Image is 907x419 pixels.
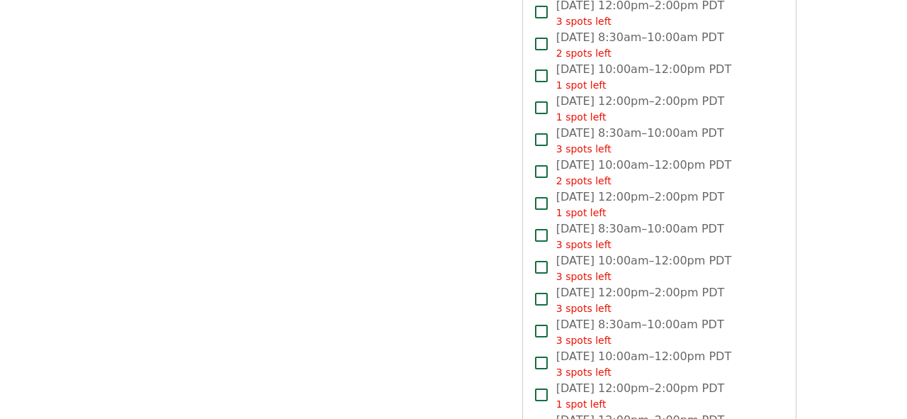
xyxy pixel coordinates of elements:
span: [DATE] 12:00pm–2:00pm PDT [556,284,725,316]
span: [DATE] 10:00am–12:00pm PDT [556,61,731,93]
span: [DATE] 8:30am–10:00am PDT [556,220,724,252]
span: [DATE] 10:00am–12:00pm PDT [556,157,731,189]
span: 3 spots left [556,143,612,155]
span: [DATE] 10:00am–12:00pm PDT [556,348,731,380]
span: [DATE] 8:30am–10:00am PDT [556,316,724,348]
span: 1 spot left [556,207,607,218]
span: 3 spots left [556,367,612,378]
span: 1 spot left [556,79,607,91]
span: 2 spots left [556,175,612,186]
span: [DATE] 10:00am–12:00pm PDT [556,252,731,284]
span: [DATE] 12:00pm–2:00pm PDT [556,380,725,412]
span: 1 spot left [556,398,607,410]
span: [DATE] 12:00pm–2:00pm PDT [556,93,725,125]
span: 1 spot left [556,111,607,123]
span: 3 spots left [556,239,612,250]
span: 3 spots left [556,16,612,27]
span: 3 spots left [556,303,612,314]
span: 3 spots left [556,335,612,346]
span: 2 spots left [556,48,612,59]
span: [DATE] 8:30am–10:00am PDT [556,29,724,61]
span: [DATE] 8:30am–10:00am PDT [556,125,724,157]
span: 3 spots left [556,271,612,282]
span: [DATE] 12:00pm–2:00pm PDT [556,189,725,220]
